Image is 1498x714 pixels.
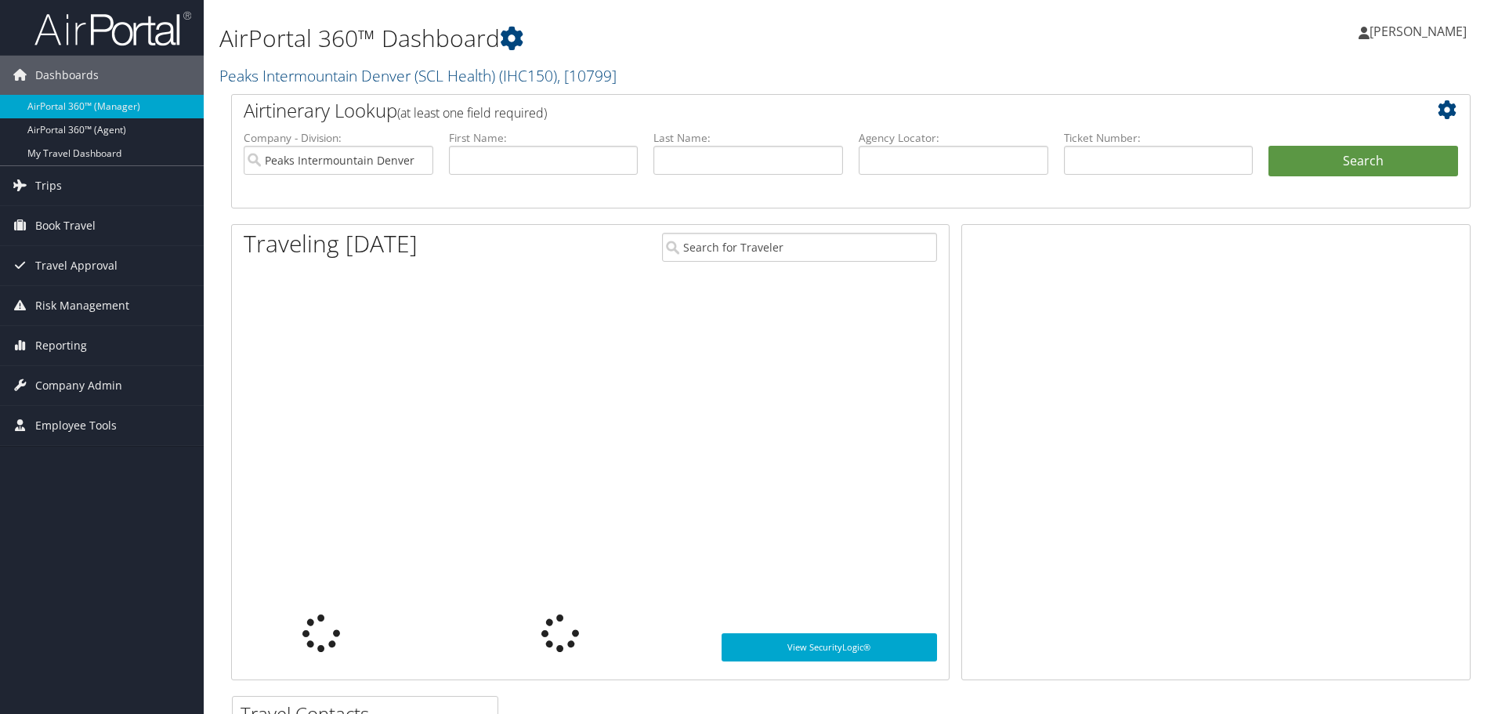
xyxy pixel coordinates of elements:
span: Travel Approval [35,246,118,285]
label: Ticket Number: [1064,130,1254,146]
input: Search for Traveler [662,233,937,262]
a: [PERSON_NAME] [1359,8,1482,55]
a: View SecurityLogic® [722,633,937,661]
span: Trips [35,166,62,205]
span: [PERSON_NAME] [1370,23,1467,40]
span: Dashboards [35,56,99,95]
span: Company Admin [35,366,122,405]
h1: Traveling [DATE] [244,227,418,260]
span: ( IHC150 ) [499,65,557,86]
label: Agency Locator: [859,130,1048,146]
span: Reporting [35,326,87,365]
a: Peaks Intermountain Denver (SCL Health) [219,65,617,86]
h1: AirPortal 360™ Dashboard [219,22,1062,55]
span: (at least one field required) [397,104,547,121]
span: Risk Management [35,286,129,325]
label: Company - Division: [244,130,433,146]
button: Search [1268,146,1458,177]
label: Last Name: [653,130,843,146]
span: Employee Tools [35,406,117,445]
label: First Name: [449,130,639,146]
h2: Airtinerary Lookup [244,97,1355,124]
span: Book Travel [35,206,96,245]
span: , [ 10799 ] [557,65,617,86]
img: airportal-logo.png [34,10,191,47]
